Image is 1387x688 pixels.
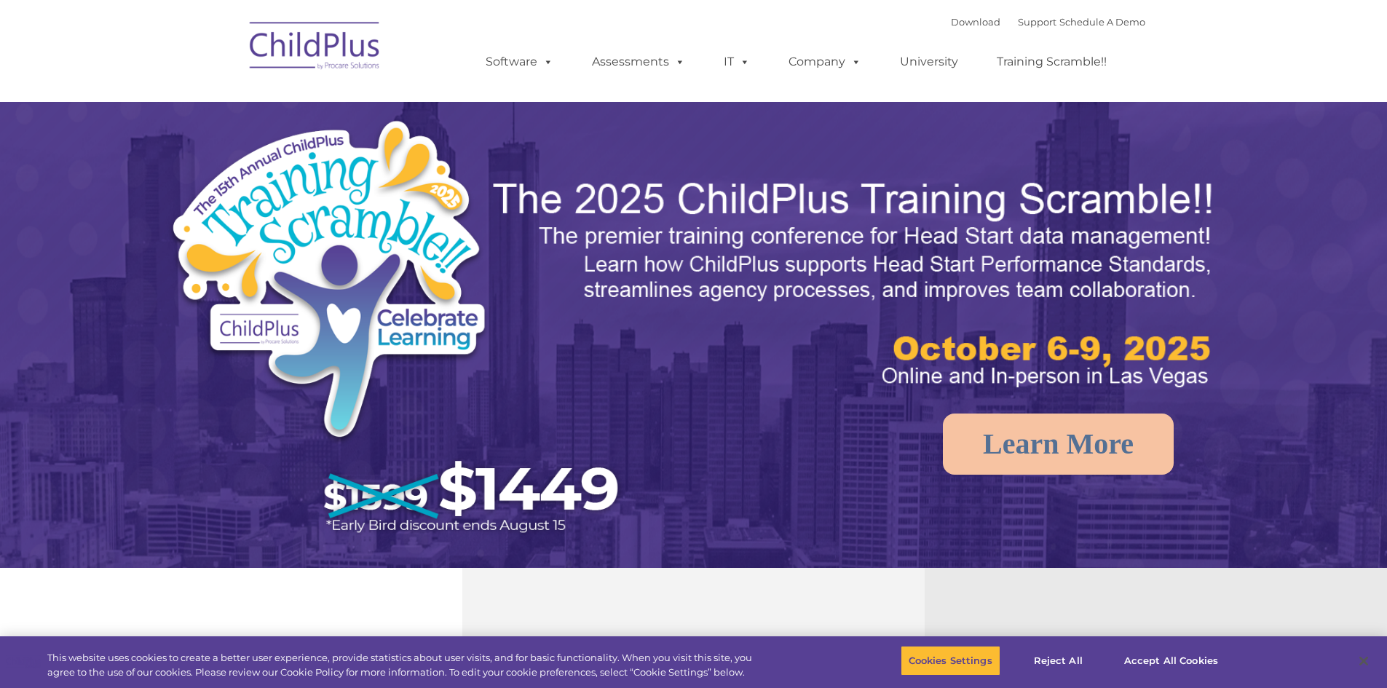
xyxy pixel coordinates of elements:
[202,96,247,107] span: Last name
[901,646,1000,676] button: Cookies Settings
[982,47,1121,76] a: Training Scramble!!
[709,47,764,76] a: IT
[1013,646,1104,676] button: Reject All
[577,47,700,76] a: Assessments
[242,12,388,84] img: ChildPlus by Procare Solutions
[471,47,568,76] a: Software
[1018,16,1056,28] a: Support
[885,47,973,76] a: University
[1348,645,1380,677] button: Close
[951,16,1000,28] a: Download
[951,16,1145,28] font: |
[774,47,876,76] a: Company
[1116,646,1226,676] button: Accept All Cookies
[1059,16,1145,28] a: Schedule A Demo
[47,651,763,679] div: This website uses cookies to create a better user experience, provide statistics about user visit...
[943,414,1174,475] a: Learn More
[202,156,264,167] span: Phone number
